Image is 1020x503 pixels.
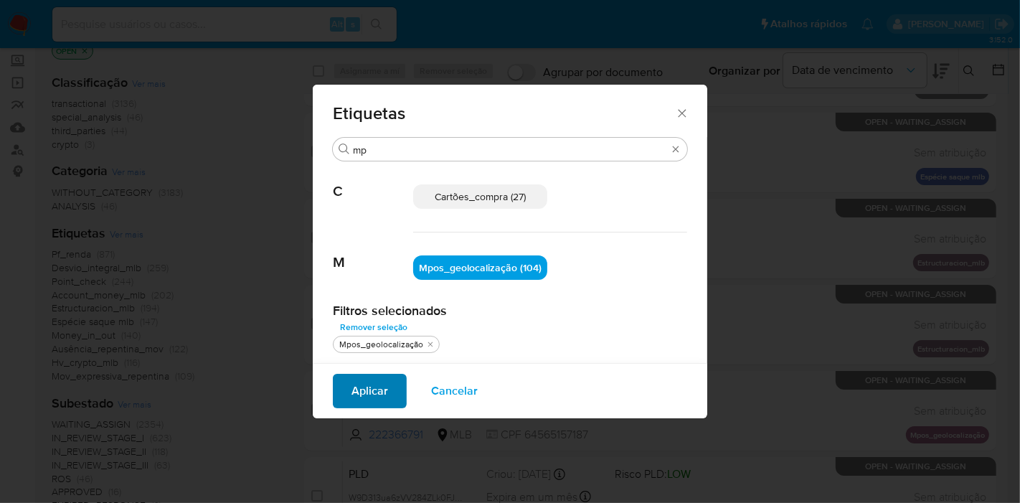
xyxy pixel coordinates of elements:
[340,320,407,334] span: Remover seleção
[353,144,667,156] input: Filtro de pesquisa
[412,374,496,408] button: Cancelar
[333,319,415,336] button: Remover seleção
[413,184,547,209] div: Cartões_compra (27)
[339,144,350,155] button: Buscar
[675,106,688,119] button: Fechar
[333,232,413,271] span: M
[333,303,687,319] h2: Filtros selecionados
[670,144,681,155] button: Borrar
[336,339,426,351] div: Mpos_geolocalização
[333,105,675,122] span: Etiquetas
[351,375,388,407] span: Aplicar
[413,255,547,280] div: Mpos_geolocalização (104)
[431,375,478,407] span: Cancelar
[333,374,407,408] button: Aplicar
[435,189,526,204] span: Cartões_compra (27)
[333,161,413,200] span: C
[425,339,436,350] button: quitar Mpos_geolocalização
[419,260,542,275] span: Mpos_geolocalização (104)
